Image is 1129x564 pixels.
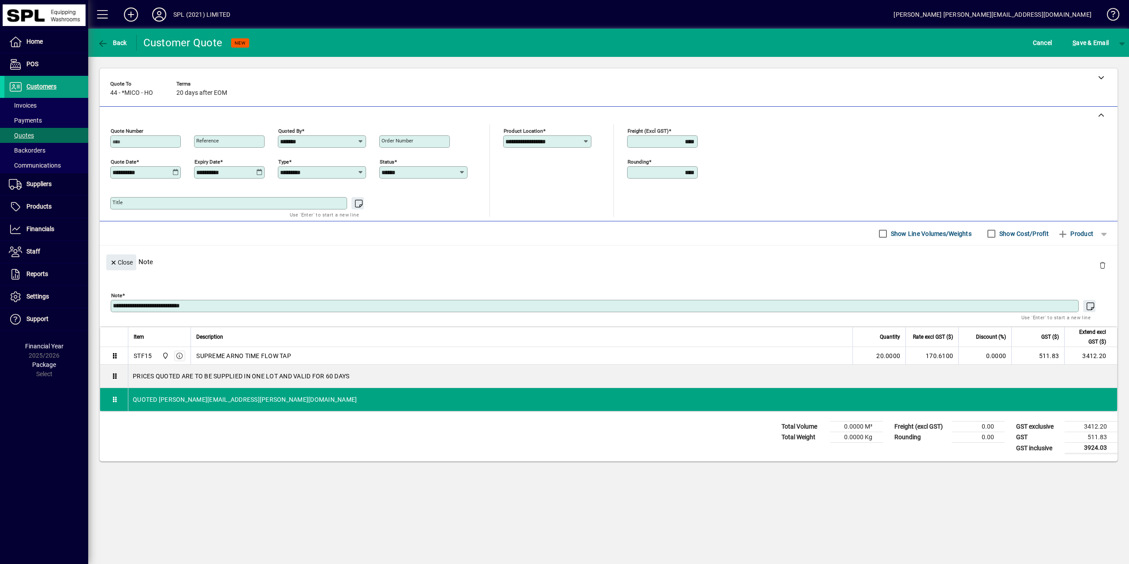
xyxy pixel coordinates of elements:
[4,98,88,113] a: Invoices
[278,159,289,165] mat-label: Type
[26,225,54,232] span: Financials
[26,180,52,187] span: Suppliers
[1065,422,1118,432] td: 3412.20
[830,432,883,443] td: 0.0000 Kg
[4,263,88,285] a: Reports
[106,254,136,270] button: Close
[1012,443,1065,454] td: GST inclusive
[110,90,153,97] span: 44 - *MICO - HO
[893,7,1092,22] div: [PERSON_NAME] [PERSON_NAME][EMAIL_ADDRESS][DOMAIN_NAME]
[26,248,40,255] span: Staff
[1064,347,1117,365] td: 3412.20
[9,132,34,139] span: Quotes
[4,143,88,158] a: Backorders
[160,351,170,361] span: SPL (2021) Limited
[196,138,219,144] mat-label: Reference
[4,241,88,263] a: Staff
[95,35,129,51] button: Back
[976,332,1006,342] span: Discount (%)
[504,128,543,134] mat-label: Product location
[830,422,883,432] td: 0.0000 M³
[4,308,88,330] a: Support
[112,199,123,205] mat-label: Title
[1092,254,1113,276] button: Delete
[173,7,230,22] div: SPL (2021) LIMITED
[128,365,1117,388] div: PRICES QUOTED ARE TO BE SUPPLIED IN ONE LOT AND VALID FOR 60 DAYS
[134,332,144,342] span: Item
[25,343,64,350] span: Financial Year
[88,35,137,51] app-page-header-button: Back
[628,128,669,134] mat-label: Freight (excl GST)
[1012,422,1065,432] td: GST exclusive
[1053,226,1098,242] button: Product
[111,128,143,134] mat-label: Quote number
[4,113,88,128] a: Payments
[9,117,42,124] span: Payments
[97,39,127,46] span: Back
[4,31,88,53] a: Home
[134,351,152,360] div: STF15
[876,351,900,360] span: 20.0000
[1041,332,1059,342] span: GST ($)
[913,332,953,342] span: Rate excl GST ($)
[196,351,291,360] span: SUPREME ARNO TIME FLOW TAP
[9,102,37,109] span: Invoices
[1031,35,1054,51] button: Cancel
[777,432,830,443] td: Total Weight
[194,159,220,165] mat-label: Expiry date
[998,229,1049,238] label: Show Cost/Profit
[1065,432,1118,443] td: 511.83
[1021,312,1091,322] mat-hint: Use 'Enter' to start a new line
[911,351,953,360] div: 170.6100
[380,159,394,165] mat-label: Status
[777,422,830,432] td: Total Volume
[1058,227,1093,241] span: Product
[176,90,227,97] span: 20 days after EOM
[1065,443,1118,454] td: 3924.03
[628,159,649,165] mat-label: Rounding
[4,196,88,218] a: Products
[1100,2,1118,30] a: Knowledge Base
[4,158,88,173] a: Communications
[890,432,952,443] td: Rounding
[1011,347,1064,365] td: 511.83
[1073,39,1076,46] span: S
[111,159,136,165] mat-label: Quote date
[1068,35,1113,51] button: Save & Email
[952,422,1005,432] td: 0.00
[1070,327,1106,347] span: Extend excl GST ($)
[9,162,61,169] span: Communications
[1073,36,1109,50] span: ave & Email
[26,60,38,67] span: POS
[26,203,52,210] span: Products
[104,258,138,266] app-page-header-button: Close
[196,332,223,342] span: Description
[110,255,133,270] span: Close
[890,422,952,432] td: Freight (excl GST)
[32,361,56,368] span: Package
[4,173,88,195] a: Suppliers
[958,347,1011,365] td: 0.0000
[290,209,359,220] mat-hint: Use 'Enter' to start a new line
[143,36,223,50] div: Customer Quote
[4,128,88,143] a: Quotes
[117,7,145,22] button: Add
[26,270,48,277] span: Reports
[952,432,1005,443] td: 0.00
[235,40,246,46] span: NEW
[4,53,88,75] a: POS
[1012,432,1065,443] td: GST
[145,7,173,22] button: Profile
[1092,261,1113,269] app-page-header-button: Delete
[278,128,302,134] mat-label: Quoted by
[128,388,1117,411] div: QUOTED [PERSON_NAME][EMAIL_ADDRESS][PERSON_NAME][DOMAIN_NAME]
[889,229,972,238] label: Show Line Volumes/Weights
[1033,36,1052,50] span: Cancel
[880,332,900,342] span: Quantity
[381,138,413,144] mat-label: Order number
[26,293,49,300] span: Settings
[100,246,1118,278] div: Note
[111,292,122,299] mat-label: Note
[4,286,88,308] a: Settings
[4,218,88,240] a: Financials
